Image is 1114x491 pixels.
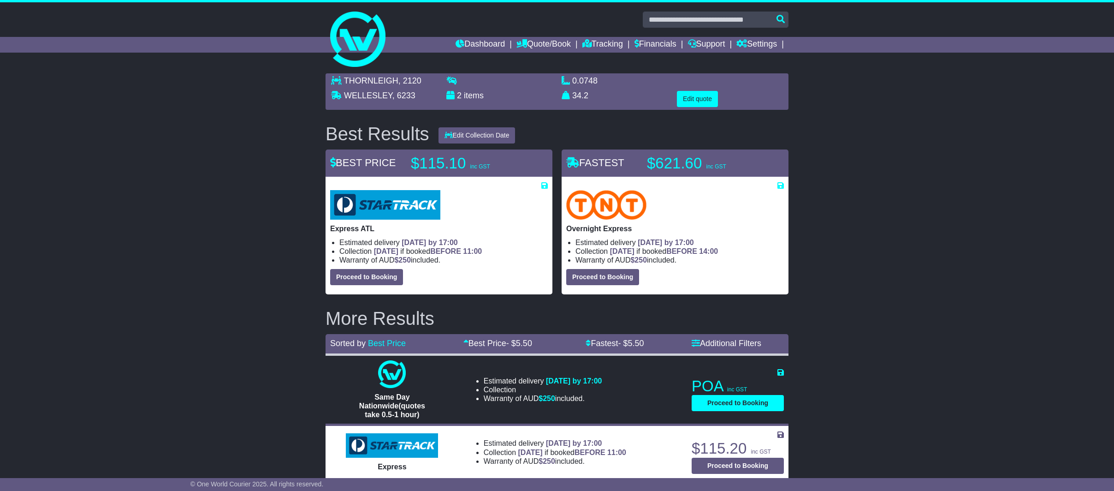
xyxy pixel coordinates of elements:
span: [DATE] [374,247,398,255]
span: 5.50 [516,339,532,348]
p: Express ATL [330,224,548,233]
span: Sorted by [330,339,366,348]
span: $ [539,395,555,402]
li: Warranty of AUD included. [484,457,626,466]
img: StarTrack: Express [346,433,438,458]
li: Collection [339,247,548,256]
span: if booked [374,247,482,255]
a: Settings [736,37,777,53]
li: Estimated delivery [484,439,626,448]
span: , 6233 [392,91,415,100]
a: Financials [634,37,676,53]
span: items [464,91,484,100]
li: Warranty of AUD included. [484,394,602,403]
span: if booked [610,247,718,255]
a: Best Price- $5.50 [463,339,532,348]
li: Estimated delivery [339,238,548,247]
span: 14:00 [699,247,718,255]
a: Quote/Book [516,37,571,53]
span: if booked [518,449,626,456]
button: Proceed to Booking [692,458,784,474]
p: Overnight Express [566,224,784,233]
span: [DATE] [610,247,634,255]
span: [DATE] by 17:00 [402,239,458,246]
li: Collection [484,448,626,457]
p: POA [692,377,784,395]
img: TNT Domestic: Overnight Express [566,190,646,220]
button: Edit Collection Date [438,127,516,144]
button: Proceed to Booking [330,269,403,285]
a: Dashboard [456,37,505,53]
span: 250 [543,457,555,465]
span: $ [630,256,647,264]
span: inc GST [470,163,490,170]
span: [DATE] by 17:00 [546,439,602,447]
h2: More Results [326,308,788,329]
span: [DATE] by 17:00 [546,377,602,385]
span: 0.0748 [572,76,598,85]
a: Support [688,37,725,53]
button: Proceed to Booking [692,395,784,411]
p: $115.10 [411,154,526,173]
span: $ [539,457,555,465]
li: Estimated delivery [484,377,602,385]
span: $ [394,256,411,264]
span: Express [378,463,406,471]
span: © One World Courier 2025. All rights reserved. [190,480,324,488]
span: WELLESLEY [344,91,392,100]
span: BEFORE [430,247,461,255]
span: - $ [618,339,644,348]
span: 250 [634,256,647,264]
li: Warranty of AUD included. [575,256,784,264]
span: BEFORE [575,449,605,456]
span: inc GST [727,386,747,393]
a: Tracking [582,37,623,53]
span: FASTEST [566,157,624,168]
span: 2 [457,91,462,100]
span: THORNLEIGH [344,76,398,85]
a: Additional Filters [692,339,761,348]
span: BEST PRICE [330,157,396,168]
div: Best Results [321,124,434,144]
span: 5.50 [628,339,644,348]
li: Warranty of AUD included. [339,256,548,264]
img: One World Courier: Same Day Nationwide(quotes take 0.5-1 hour) [378,360,406,388]
a: Best Price [368,339,406,348]
span: inc GST [751,449,770,455]
span: [DATE] [518,449,543,456]
p: $621.60 [647,154,762,173]
li: Collection [484,385,602,394]
span: 11:00 [463,247,482,255]
span: BEFORE [666,247,697,255]
span: Same Day Nationwide(quotes take 0.5-1 hour) [359,393,425,419]
span: inc GST [706,163,726,170]
button: Proceed to Booking [566,269,639,285]
span: 34.2 [572,91,588,100]
button: Edit quote [677,91,718,107]
span: [DATE] by 17:00 [638,239,694,246]
span: 11:00 [607,449,626,456]
li: Collection [575,247,784,256]
p: $115.20 [692,439,784,458]
span: - $ [506,339,532,348]
span: , 2120 [398,76,421,85]
span: 250 [543,395,555,402]
span: 250 [398,256,411,264]
img: StarTrack: Express ATL [330,190,440,220]
li: Estimated delivery [575,238,784,247]
a: Fastest- $5.50 [586,339,644,348]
